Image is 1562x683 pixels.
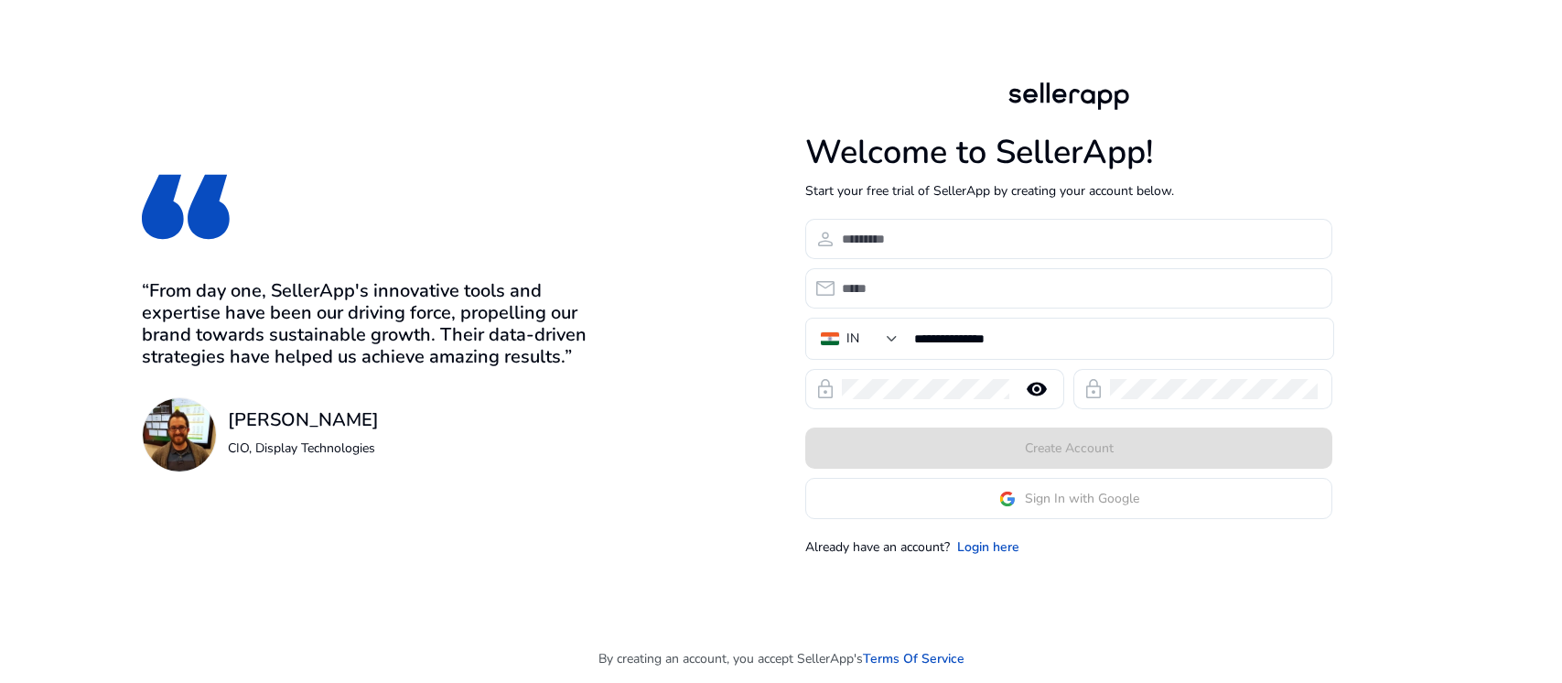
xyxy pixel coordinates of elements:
[805,181,1332,201] p: Start your free trial of SellerApp by creating your account below.
[228,409,379,431] h3: [PERSON_NAME]
[228,439,379,458] p: CIO, Display Technologies
[814,378,836,400] span: lock
[142,280,610,368] h3: “From day one, SellerApp's innovative tools and expertise have been our driving force, propelling...
[863,649,964,668] a: Terms Of Service
[957,537,1019,557] a: Login here
[814,277,836,299] span: email
[1083,378,1104,400] span: lock
[805,537,950,557] p: Already have an account?
[814,228,836,250] span: person
[846,329,859,349] div: IN
[805,133,1332,172] h1: Welcome to SellerApp!
[1015,378,1059,400] mat-icon: remove_red_eye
